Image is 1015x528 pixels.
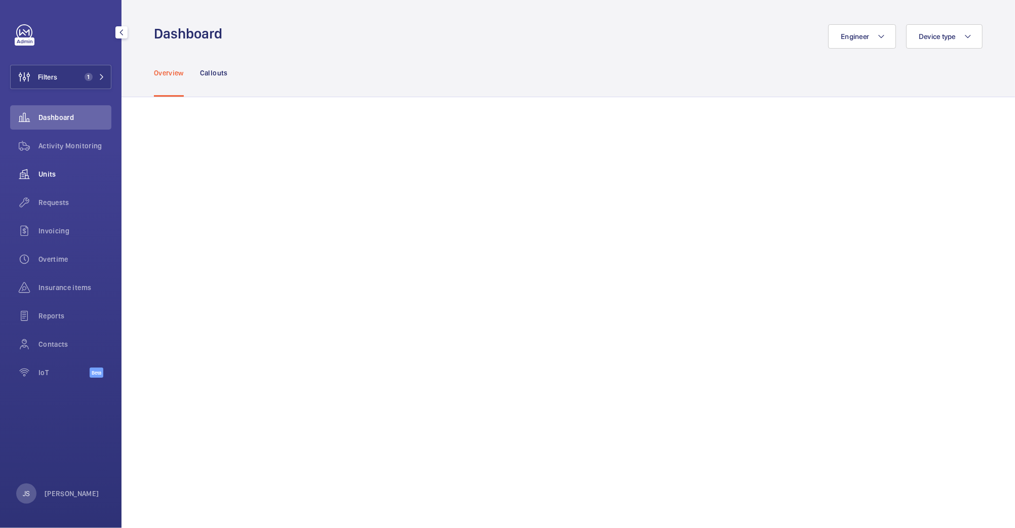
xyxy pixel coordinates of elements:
span: Units [38,169,111,179]
span: Engineer [841,32,869,40]
span: Invoicing [38,226,111,236]
span: Activity Monitoring [38,141,111,151]
p: [PERSON_NAME] [45,489,99,499]
button: Device type [906,24,983,49]
span: Contacts [38,339,111,349]
span: Device type [919,32,956,40]
span: Requests [38,197,111,208]
p: Callouts [200,68,228,78]
button: Engineer [828,24,896,49]
button: Filters1 [10,65,111,89]
span: Overtime [38,254,111,264]
span: 1 [85,73,93,81]
span: IoT [38,368,90,378]
p: JS [23,489,30,499]
span: Dashboard [38,112,111,123]
span: Reports [38,311,111,321]
h1: Dashboard [154,24,228,43]
span: Beta [90,368,103,378]
span: Filters [38,72,57,82]
span: Insurance items [38,282,111,293]
p: Overview [154,68,184,78]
